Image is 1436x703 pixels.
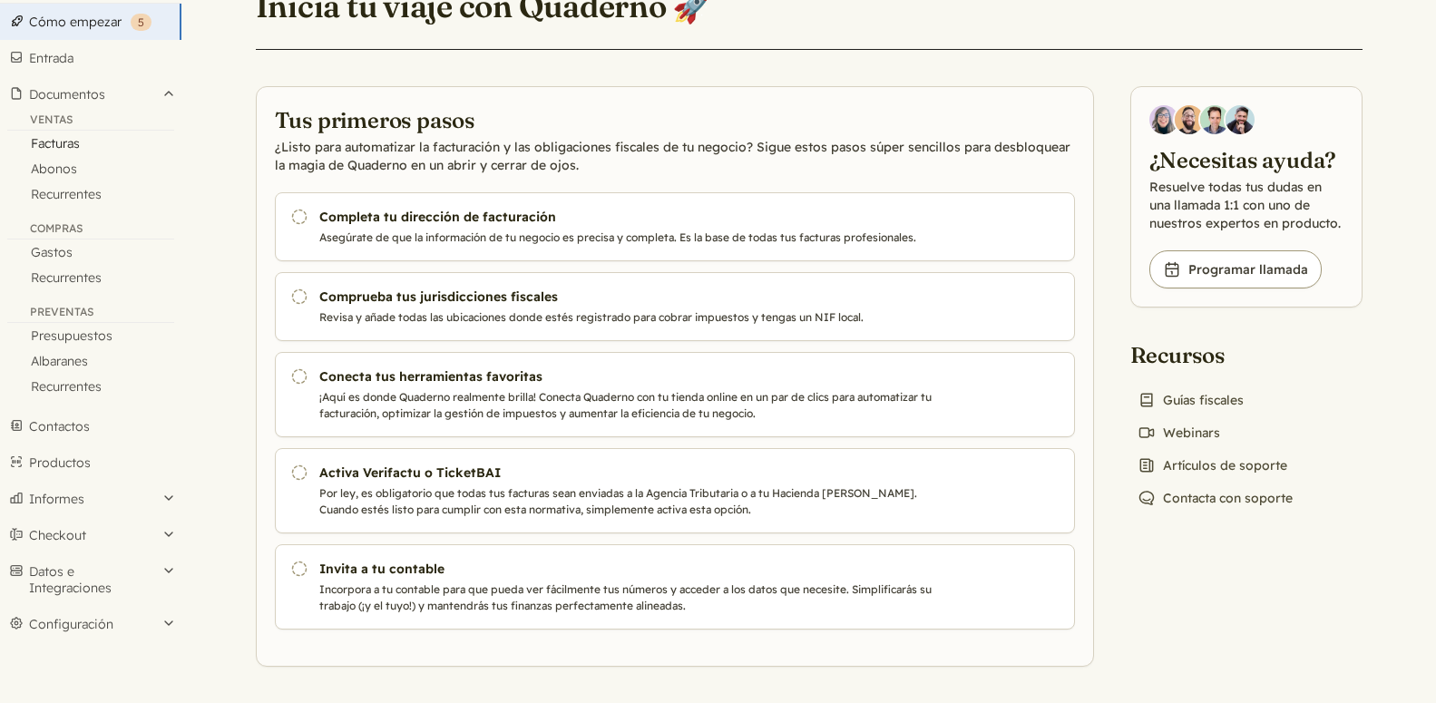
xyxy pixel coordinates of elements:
[275,544,1075,630] a: Invita a tu contable Incorpora a tu contable para que pueda ver fácilmente tus números y acceder ...
[1200,105,1229,134] img: Ivo Oltmans, Business Developer at Quaderno
[319,309,938,326] p: Revisa y añade todas las ubicaciones donde estés registrado para cobrar impuestos y tengas un NIF...
[1175,105,1204,134] img: Jairo Fumero, Account Executive at Quaderno
[1130,340,1300,369] h2: Recursos
[275,192,1075,261] a: Completa tu dirección de facturación Asegúrate de que la información de tu negocio es precisa y c...
[1226,105,1255,134] img: Javier Rubio, DevRel at Quaderno
[319,464,938,482] h3: Activa Verifactu o TicketBAI
[319,367,938,386] h3: Conecta tus herramientas favoritas
[275,448,1075,533] a: Activa Verifactu o TicketBAI Por ley, es obligatorio que todas tus facturas sean enviadas a la Ag...
[1130,453,1294,478] a: Artículos de soporte
[275,272,1075,341] a: Comprueba tus jurisdicciones fiscales Revisa y añade todas las ubicaciones donde estés registrado...
[319,389,938,422] p: ¡Aquí es donde Quaderno realmente brilla! Conecta Quaderno con tu tienda online en un par de clic...
[319,485,938,518] p: Por ley, es obligatorio que todas tus facturas sean enviadas a la Agencia Tributaria o a tu Hacie...
[319,208,938,226] h3: Completa tu dirección de facturación
[1130,485,1300,511] a: Contacta con soporte
[7,305,174,323] div: Preventas
[319,288,938,306] h3: Comprueba tus jurisdicciones fiscales
[275,105,1075,134] h2: Tus primeros pasos
[319,581,938,614] p: Incorpora a tu contable para que pueda ver fácilmente tus números y acceder a los datos que neces...
[1149,250,1322,288] a: Programar llamada
[275,352,1075,437] a: Conecta tus herramientas favoritas ¡Aquí es donde Quaderno realmente brilla! Conecta Quaderno con...
[1130,387,1251,413] a: Guías fiscales
[319,560,938,578] h3: Invita a tu contable
[1130,420,1227,445] a: Webinars
[319,229,938,246] p: Asegúrate de que la información de tu negocio es precisa y completa. Es la base de todas tus fact...
[7,112,174,131] div: Ventas
[138,15,144,29] span: 5
[7,221,174,239] div: Compras
[1149,178,1343,232] p: Resuelve todas tus dudas en una llamada 1:1 con uno de nuestros expertos en producto.
[275,138,1075,174] p: ¿Listo para automatizar la facturación y las obligaciones fiscales de tu negocio? Sigue estos pas...
[1149,145,1343,174] h2: ¿Necesitas ayuda?
[1149,105,1178,134] img: Diana Carrasco, Account Executive at Quaderno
